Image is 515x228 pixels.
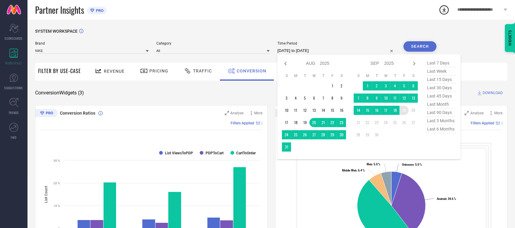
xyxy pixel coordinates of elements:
[291,73,300,78] th: Monday
[53,182,60,185] text: 20 %
[193,68,212,73] span: Traffic
[319,118,328,127] td: Thu Aug 21 2025
[104,69,125,74] span: Revenue
[319,106,328,115] td: Thu Aug 14 2025
[94,8,104,13] span: PRO
[483,90,503,96] span: DOWNLOAD
[337,73,346,78] th: Saturday
[300,106,309,115] td: Tue Aug 12 2025
[282,142,291,152] td: Sun Aug 31 2025
[354,106,363,115] td: Sun Sep 14 2025
[363,106,372,115] td: Mon Sep 15 2025
[400,73,409,78] th: Friday
[300,94,309,103] td: Tue Aug 05 2025
[319,130,328,139] td: Thu Aug 28 2025
[262,121,263,125] span: |
[363,130,372,139] td: Mon Sep 29 2025
[402,163,422,166] text: : 5.0 %
[342,169,356,172] tspan: Mobile Web
[309,106,319,115] td: Wed Aug 13 2025
[426,92,456,100] span: last 45 days
[494,111,502,115] span: More
[35,4,84,16] span: Partner Insights
[300,118,309,127] td: Tue Aug 19 2025
[381,81,390,90] td: Wed Sep 03 2025
[372,73,381,78] th: Tuesday
[381,73,390,78] th: Wednesday
[409,106,418,115] td: Sat Sep 20 2025
[282,106,291,115] td: Sun Aug 10 2025
[5,86,23,90] span: SUGGESTIONS
[319,73,328,78] th: Thursday
[5,36,23,41] span: SCORECARDS
[300,73,309,78] th: Tuesday
[354,130,363,139] td: Sun Sep 28 2025
[275,109,298,118] div: Premium
[60,111,95,116] span: Conversion Ratios
[402,163,413,166] tspan: Unknown
[390,94,400,103] td: Thu Sep 11 2025
[328,106,337,115] td: Fri Aug 15 2025
[35,29,78,34] span: SYSTEM WORKSPACE
[309,118,319,127] td: Wed Aug 20 2025
[426,100,456,108] span: last month
[236,151,256,155] text: CartToOrder
[372,118,381,127] td: Tue Sep 23 2025
[53,159,60,162] text: 30 %
[35,90,84,96] span: Conversion Widgets ( 3 )
[372,94,381,103] td: Tue Sep 09 2025
[426,108,456,117] span: last 90 days
[363,94,372,103] td: Mon Sep 08 2025
[282,73,291,78] th: Sunday
[372,106,381,115] td: Tue Sep 16 2025
[502,121,502,125] span: |
[426,67,456,75] span: last week
[291,118,300,127] td: Mon Aug 18 2025
[291,106,300,115] td: Mon Aug 11 2025
[165,151,193,155] text: List ViewsToPDP
[282,94,291,103] td: Sun Aug 03 2025
[409,81,418,90] td: Sat Sep 06 2025
[319,94,328,103] td: Thu Aug 07 2025
[337,81,346,90] td: Sat Aug 02 2025
[44,186,48,203] tspan: List Count
[363,81,372,90] td: Mon Sep 01 2025
[309,130,319,139] td: Wed Aug 27 2025
[38,67,81,75] span: Filter By Use-Case
[372,130,381,139] td: Tue Sep 30 2025
[409,94,418,103] td: Sat Sep 13 2025
[436,197,456,201] text: : 34.6 %
[390,81,400,90] td: Thu Sep 04 2025
[337,130,346,139] td: Sat Aug 30 2025
[35,109,58,118] div: Premium
[363,73,372,78] th: Monday
[381,118,390,127] td: Wed Sep 24 2025
[400,106,409,115] td: Fri Sep 19 2025
[367,163,372,166] tspan: Web
[206,151,224,155] text: PDPToCart
[5,61,22,65] span: WORKSPACE
[342,169,365,172] text: : 6.4 %
[367,163,380,166] text: : 5.0 %
[426,59,456,67] span: last 7 days
[254,111,263,115] span: More
[390,106,400,115] td: Thu Sep 18 2025
[404,41,436,52] button: Search
[381,106,390,115] td: Wed Sep 17 2025
[470,111,484,115] span: Analyse
[436,197,446,201] tspan: Android
[439,4,450,15] div: Open download list
[282,118,291,127] td: Sun Aug 17 2025
[390,73,400,78] th: Thursday
[277,41,396,46] span: Time Period
[337,118,346,127] td: Sat Aug 23 2025
[354,94,363,103] td: Sun Sep 07 2025
[354,73,363,78] th: Sunday
[400,81,409,90] td: Fri Sep 05 2025
[53,204,60,208] text: 10 %
[465,111,469,115] svg: Zoom
[363,118,372,127] td: Mon Sep 22 2025
[328,73,337,78] th: Friday
[231,111,244,115] span: Analyse
[400,118,409,127] td: Fri Sep 26 2025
